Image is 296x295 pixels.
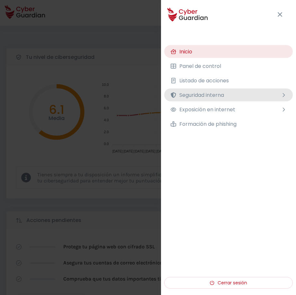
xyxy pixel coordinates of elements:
[179,48,192,56] span: Inicio
[179,91,224,99] span: Seguridad interna
[164,60,293,72] button: Panel de control
[179,77,229,85] span: Listado de acciones
[164,103,293,116] button: Exposición en internet
[164,117,293,130] button: Formación de phishing
[164,88,293,101] button: Seguridad interna
[164,74,293,87] button: Listado de acciones
[164,45,293,58] button: Inicio
[164,277,293,289] button: Cerrar sesión
[179,120,237,128] span: Formación de phishing
[179,62,221,70] span: Panel de control
[179,106,235,114] span: Exposición en internet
